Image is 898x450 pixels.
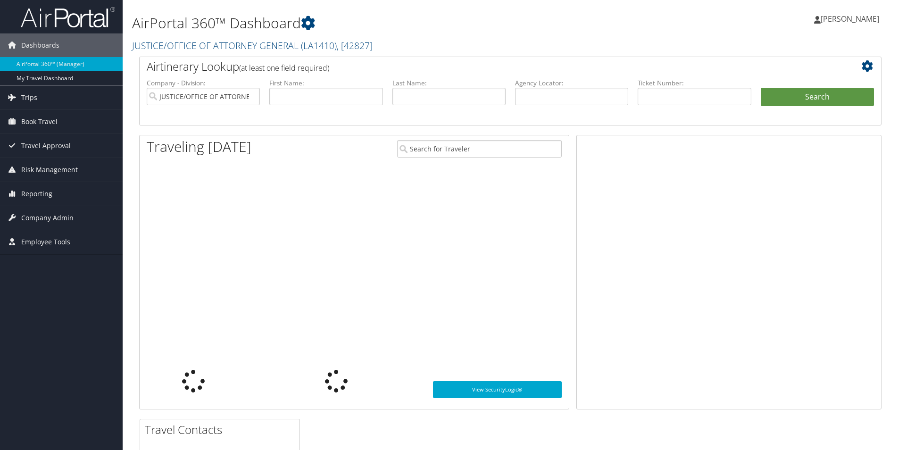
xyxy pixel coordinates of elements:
[397,140,562,158] input: Search for Traveler
[147,58,812,75] h2: Airtinerary Lookup
[21,206,74,230] span: Company Admin
[269,78,382,88] label: First Name:
[21,230,70,254] span: Employee Tools
[821,14,879,24] span: [PERSON_NAME]
[814,5,889,33] a: [PERSON_NAME]
[21,33,59,57] span: Dashboards
[21,6,115,28] img: airportal-logo.png
[515,78,628,88] label: Agency Locator:
[21,158,78,182] span: Risk Management
[21,182,52,206] span: Reporting
[761,88,874,107] button: Search
[147,137,251,157] h1: Traveling [DATE]
[145,422,299,438] h2: Travel Contacts
[301,39,337,52] span: ( LA1410 )
[147,78,260,88] label: Company - Division:
[638,78,751,88] label: Ticket Number:
[21,110,58,133] span: Book Travel
[433,381,562,398] a: View SecurityLogic®
[132,39,373,52] a: JUSTICE/OFFICE OF ATTORNEY GENERAL
[337,39,373,52] span: , [ 42827 ]
[132,13,636,33] h1: AirPortal 360™ Dashboard
[239,63,329,73] span: (at least one field required)
[21,86,37,109] span: Trips
[21,134,71,158] span: Travel Approval
[392,78,506,88] label: Last Name:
